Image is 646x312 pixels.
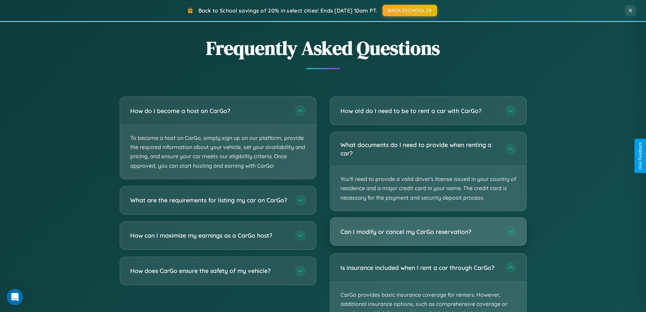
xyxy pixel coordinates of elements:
[130,196,288,204] h3: What are the requirements for listing my car on CarGo?
[120,35,527,61] h2: Frequently Asked Questions
[638,142,643,170] div: Give Feedback
[340,107,498,115] h3: How old do I need to be to rent a car with CarGo?
[130,267,288,275] h3: How does CarGo ensure the safety of my vehicle?
[130,107,288,115] h3: How do I become a host on CarGo?
[130,231,288,240] h3: How can I maximize my earnings as a CarGo host?
[383,5,437,16] button: BACK2SCHOOL20
[340,263,498,272] h3: Is insurance included when I rent a car through CarGo?
[7,289,23,305] div: Open Intercom Messenger
[330,166,526,211] p: You'll need to provide a valid driver's license issued in your country of residence and a major c...
[340,227,498,236] h3: Can I modify or cancel my CarGo reservation?
[340,141,498,157] h3: What documents do I need to provide when renting a car?
[120,125,316,179] p: To become a host on CarGo, simply sign up on our platform, provide the required information about...
[198,7,377,14] span: Back to School savings of 20% in select cities! Ends [DATE] 10am PT.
